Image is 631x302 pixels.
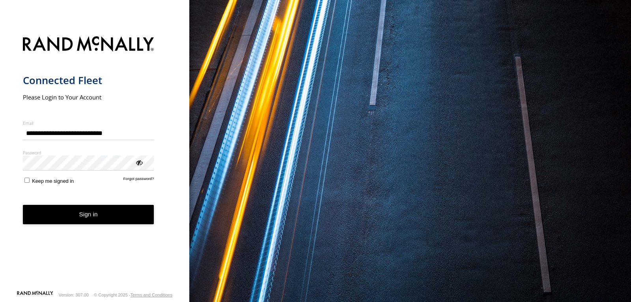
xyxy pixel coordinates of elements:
[23,32,167,290] form: main
[23,93,154,101] h2: Please Login to Your Account
[17,291,53,299] a: Visit our Website
[131,293,172,297] a: Terms and Conditions
[59,293,89,297] div: Version: 307.00
[123,176,154,184] a: Forgot password?
[23,35,154,55] img: Rand McNally
[23,120,154,126] label: Email
[94,293,172,297] div: © Copyright 2025 -
[24,178,30,183] input: Keep me signed in
[23,205,154,224] button: Sign in
[135,158,143,166] div: ViewPassword
[23,74,154,87] h1: Connected Fleet
[32,178,74,184] span: Keep me signed in
[23,150,154,156] label: Password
